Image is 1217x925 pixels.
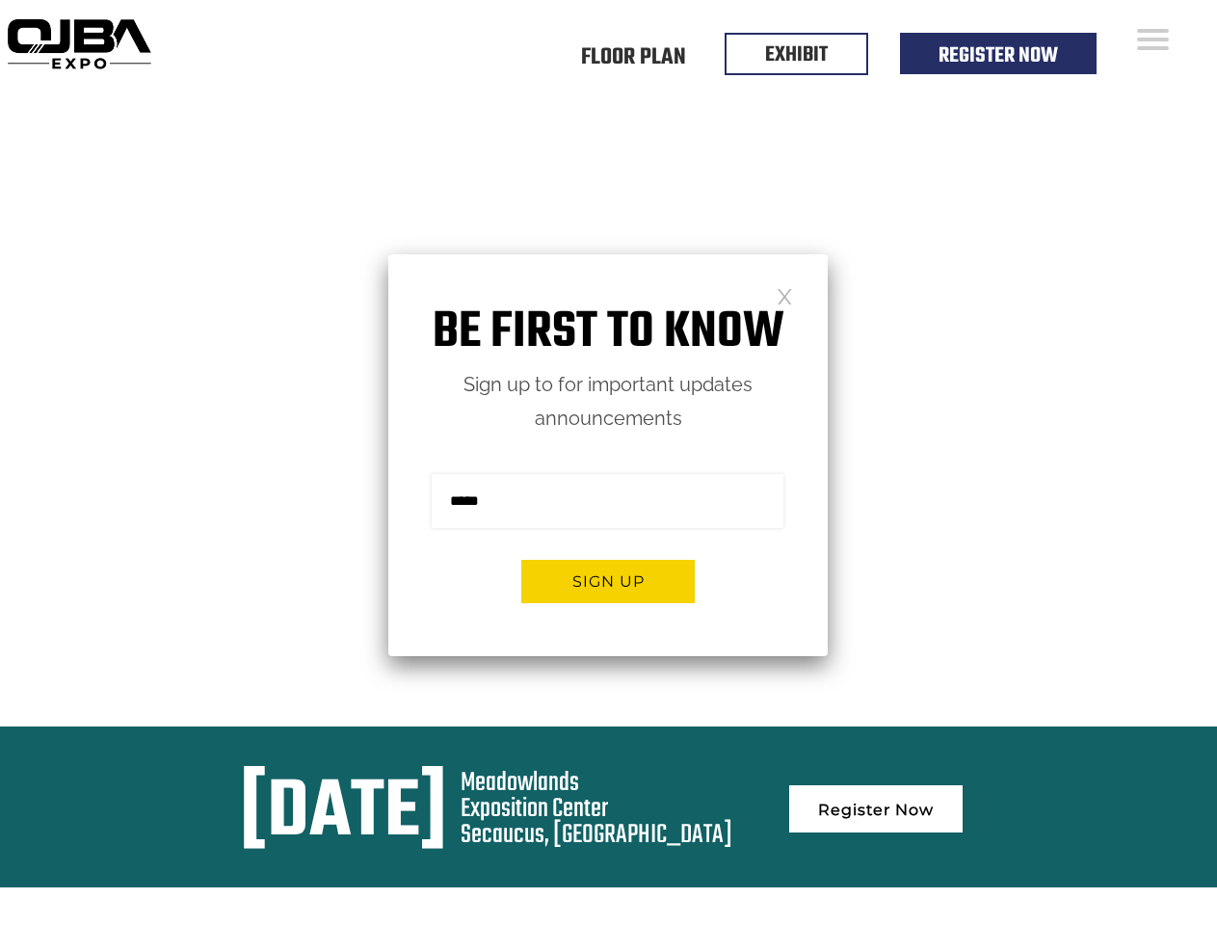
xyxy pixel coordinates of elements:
[789,785,963,832] a: Register Now
[461,770,732,848] div: Meadowlands Exposition Center Secaucus, [GEOGRAPHIC_DATA]
[939,40,1058,72] a: Register Now
[765,39,828,71] a: EXHIBIT
[240,770,447,859] div: [DATE]
[388,303,828,363] h1: Be first to know
[777,287,793,304] a: Close
[388,368,828,436] p: Sign up to for important updates announcements
[521,560,695,603] button: Sign up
